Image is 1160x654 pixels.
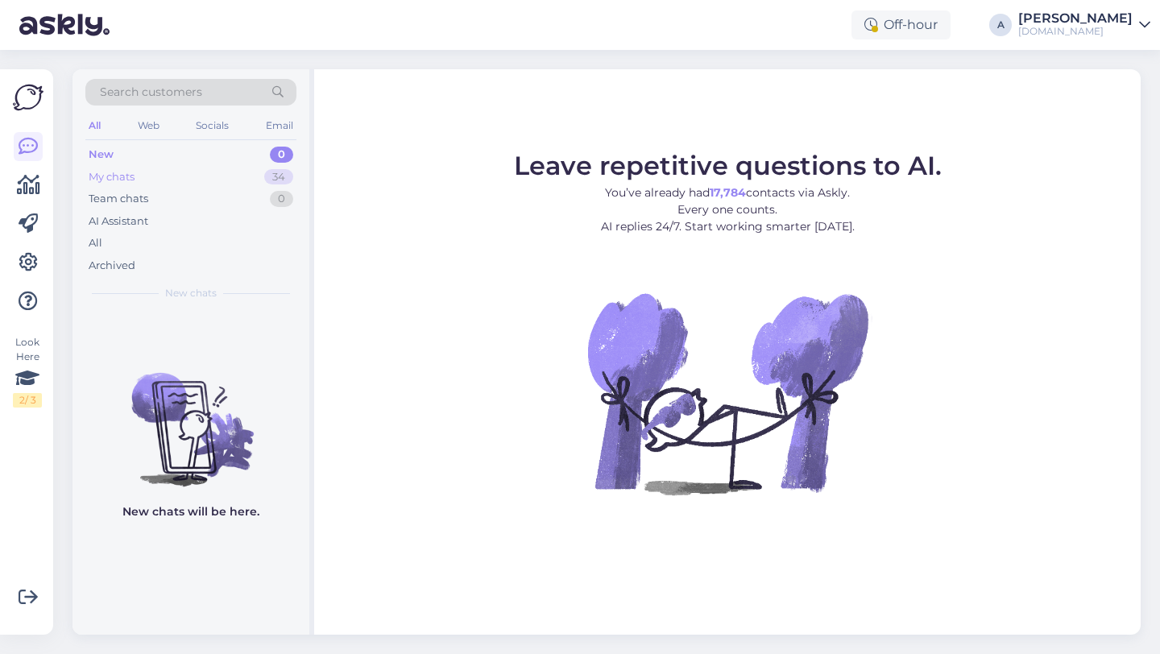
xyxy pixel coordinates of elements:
[122,503,259,520] p: New chats will be here.
[1018,12,1133,25] div: [PERSON_NAME]
[851,10,951,39] div: Off-hour
[582,248,872,538] img: No Chat active
[13,82,43,113] img: Askly Logo
[1018,25,1133,38] div: [DOMAIN_NAME]
[263,115,296,136] div: Email
[89,213,148,230] div: AI Assistant
[100,84,202,101] span: Search customers
[135,115,163,136] div: Web
[989,14,1012,36] div: A
[514,184,942,235] p: You’ve already had contacts via Askly. Every one counts. AI replies 24/7. Start working smarter [...
[89,258,135,274] div: Archived
[13,393,42,408] div: 2 / 3
[264,169,293,185] div: 34
[85,115,104,136] div: All
[270,191,293,207] div: 0
[89,235,102,251] div: All
[89,169,135,185] div: My chats
[710,185,746,200] b: 17,784
[89,147,114,163] div: New
[193,115,232,136] div: Socials
[72,344,309,489] img: No chats
[270,147,293,163] div: 0
[1018,12,1150,38] a: [PERSON_NAME][DOMAIN_NAME]
[89,191,148,207] div: Team chats
[514,150,942,181] span: Leave repetitive questions to AI.
[13,335,42,408] div: Look Here
[165,286,217,300] span: New chats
